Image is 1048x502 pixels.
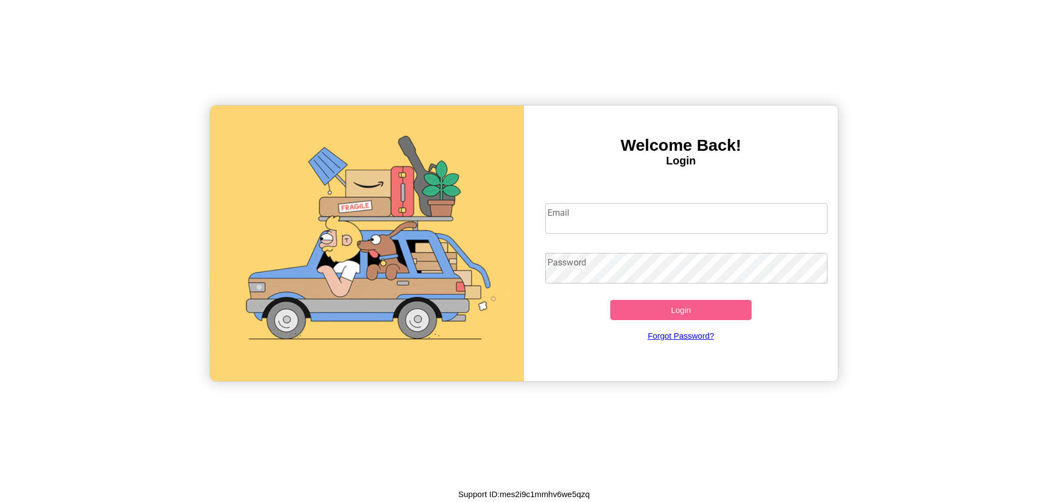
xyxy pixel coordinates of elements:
h4: Login [524,155,838,167]
button: Login [610,300,752,320]
a: Forgot Password? [540,320,823,351]
img: gif [210,105,524,381]
p: Support ID: mes2i9c1mmhv6we5qzq [458,487,590,501]
h3: Welcome Back! [524,136,838,155]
